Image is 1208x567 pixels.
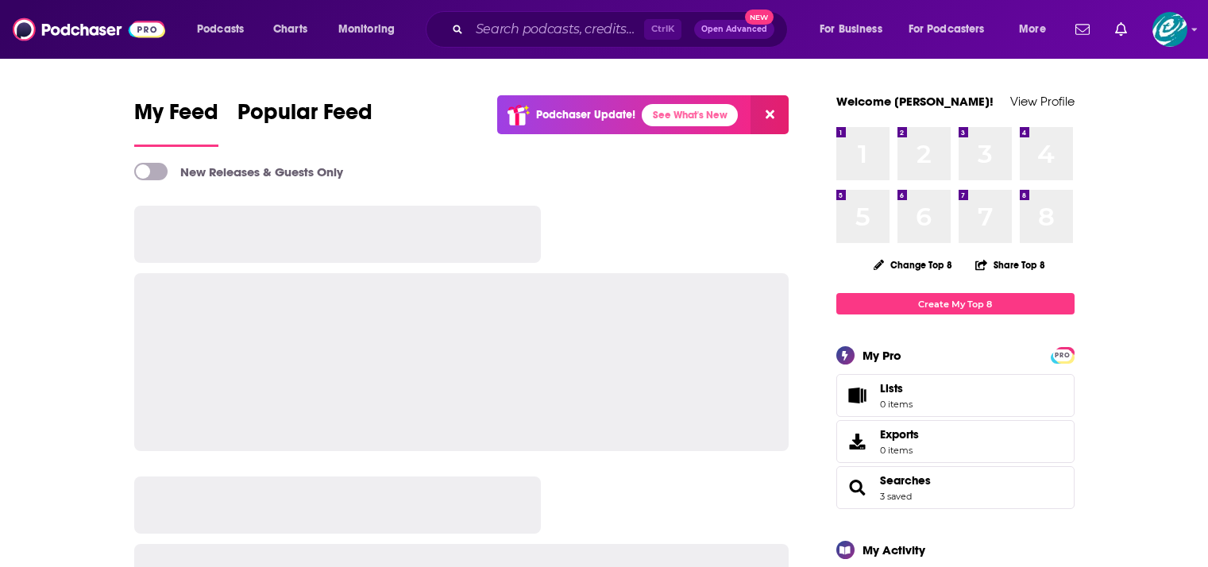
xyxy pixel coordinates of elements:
[13,14,165,44] img: Podchaser - Follow, Share and Rate Podcasts
[880,381,913,395] span: Lists
[1152,12,1187,47] span: Logged in as Resurrection
[134,98,218,135] span: My Feed
[820,18,882,40] span: For Business
[880,399,913,410] span: 0 items
[745,10,774,25] span: New
[134,98,218,147] a: My Feed
[880,445,919,456] span: 0 items
[197,18,244,40] span: Podcasts
[842,430,874,453] span: Exports
[863,542,925,557] div: My Activity
[536,108,635,121] p: Podchaser Update!
[809,17,902,42] button: open menu
[836,94,994,109] a: Welcome [PERSON_NAME]!
[1152,12,1187,47] button: Show profile menu
[701,25,767,33] span: Open Advanced
[237,98,372,135] span: Popular Feed
[975,249,1046,280] button: Share Top 8
[1109,16,1133,43] a: Show notifications dropdown
[327,17,415,42] button: open menu
[642,104,738,126] a: See What's New
[836,374,1075,417] a: Lists
[898,17,1008,42] button: open menu
[694,20,774,39] button: Open AdvancedNew
[836,293,1075,314] a: Create My Top 8
[864,255,963,275] button: Change Top 8
[644,19,681,40] span: Ctrl K
[469,17,644,42] input: Search podcasts, credits, & more...
[263,17,317,42] a: Charts
[273,18,307,40] span: Charts
[186,17,264,42] button: open menu
[1019,18,1046,40] span: More
[338,18,395,40] span: Monitoring
[1069,16,1096,43] a: Show notifications dropdown
[134,163,343,180] a: New Releases & Guests Only
[237,98,372,147] a: Popular Feed
[880,491,912,502] a: 3 saved
[836,420,1075,463] a: Exports
[441,11,803,48] div: Search podcasts, credits, & more...
[880,381,903,395] span: Lists
[880,427,919,442] span: Exports
[909,18,985,40] span: For Podcasters
[1152,12,1187,47] img: User Profile
[842,476,874,499] a: Searches
[1010,94,1075,109] a: View Profile
[1008,17,1066,42] button: open menu
[1053,349,1072,361] a: PRO
[863,348,901,363] div: My Pro
[836,466,1075,509] span: Searches
[842,384,874,407] span: Lists
[880,473,931,488] a: Searches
